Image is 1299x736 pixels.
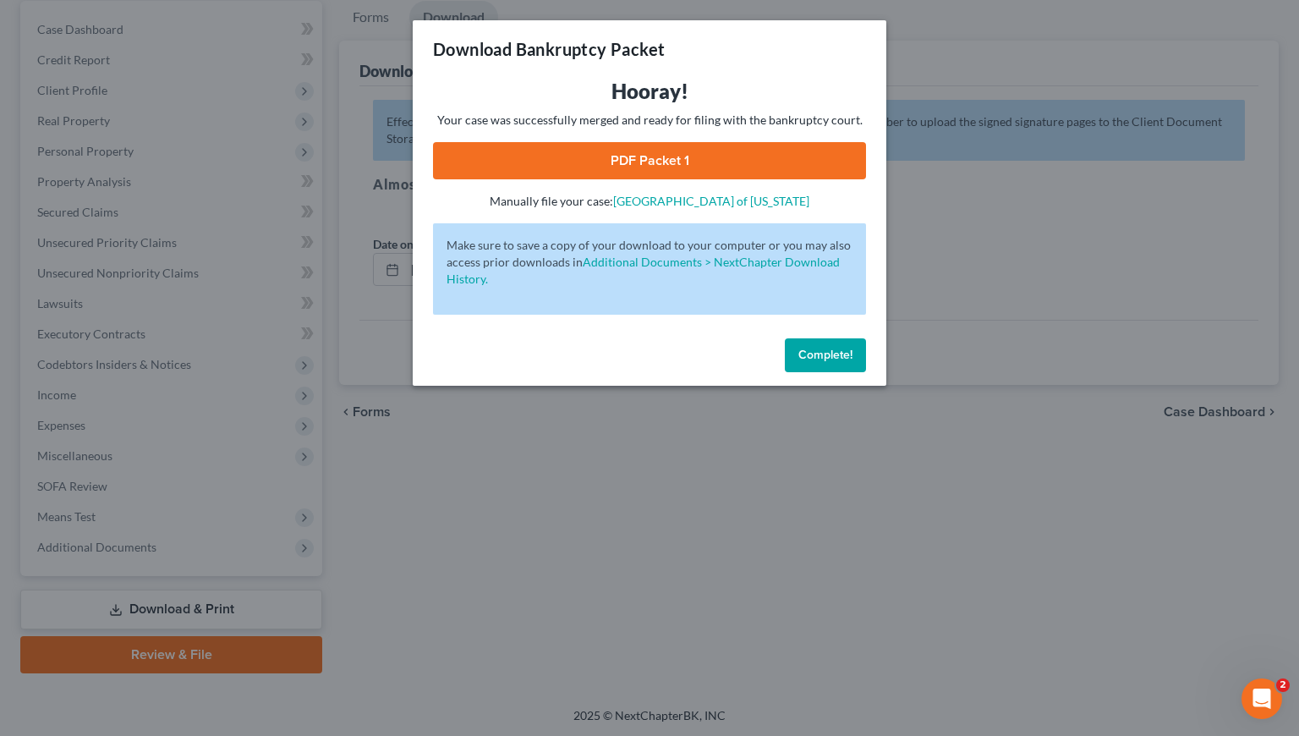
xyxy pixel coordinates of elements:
a: PDF Packet 1 [433,142,866,179]
span: 2 [1276,678,1290,692]
p: Make sure to save a copy of your download to your computer or you may also access prior downloads in [447,237,852,288]
a: [GEOGRAPHIC_DATA] of [US_STATE] [613,194,809,208]
button: Complete! [785,338,866,372]
a: Additional Documents > NextChapter Download History. [447,255,840,286]
h3: Download Bankruptcy Packet [433,37,665,61]
iframe: Intercom live chat [1241,678,1282,719]
h3: Hooray! [433,78,866,105]
p: Your case was successfully merged and ready for filing with the bankruptcy court. [433,112,866,129]
p: Manually file your case: [433,193,866,210]
span: Complete! [798,348,852,362]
